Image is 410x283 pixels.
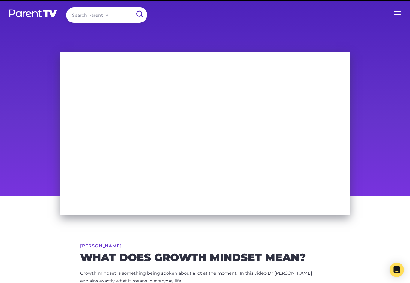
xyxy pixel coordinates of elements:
[66,7,147,23] input: Search ParentTV
[80,253,330,262] h2: What does growth mindset mean?
[8,9,58,18] img: parenttv-logo-white.4c85aaf.svg
[131,7,147,21] input: Submit
[390,263,404,277] div: Open Intercom Messenger
[80,244,122,248] a: [PERSON_NAME]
